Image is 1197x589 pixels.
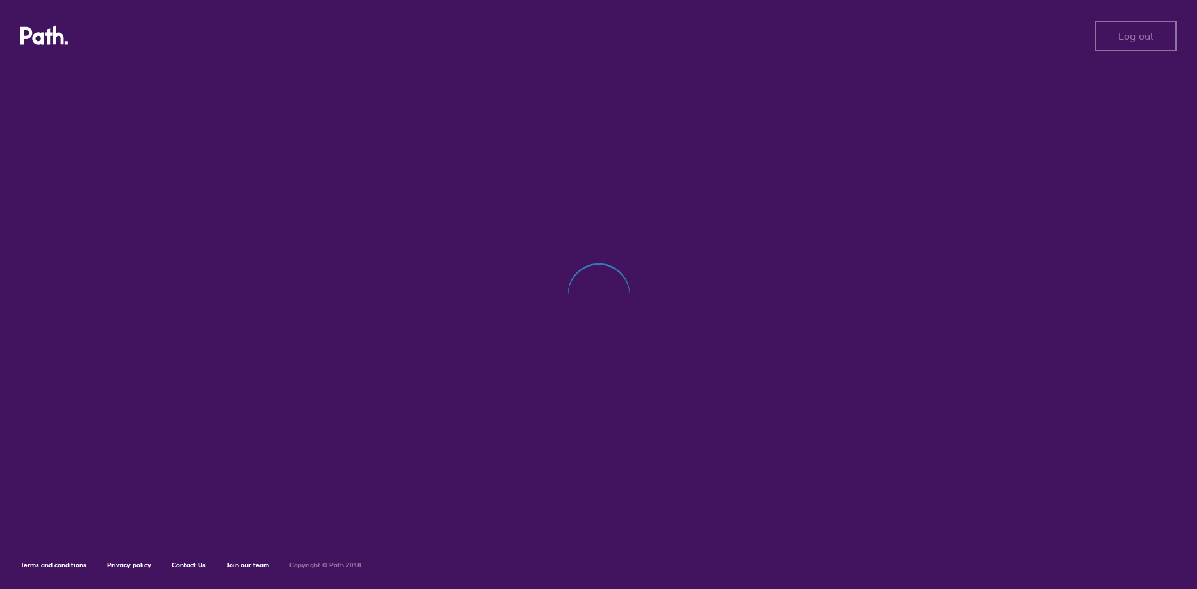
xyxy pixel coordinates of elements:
[107,561,151,569] a: Privacy policy
[289,561,361,569] h6: Copyright © Path 2018
[226,561,269,569] a: Join our team
[1118,30,1153,42] span: Log out
[1095,21,1177,51] button: Log out
[172,561,206,569] a: Contact Us
[20,561,86,569] a: Terms and conditions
